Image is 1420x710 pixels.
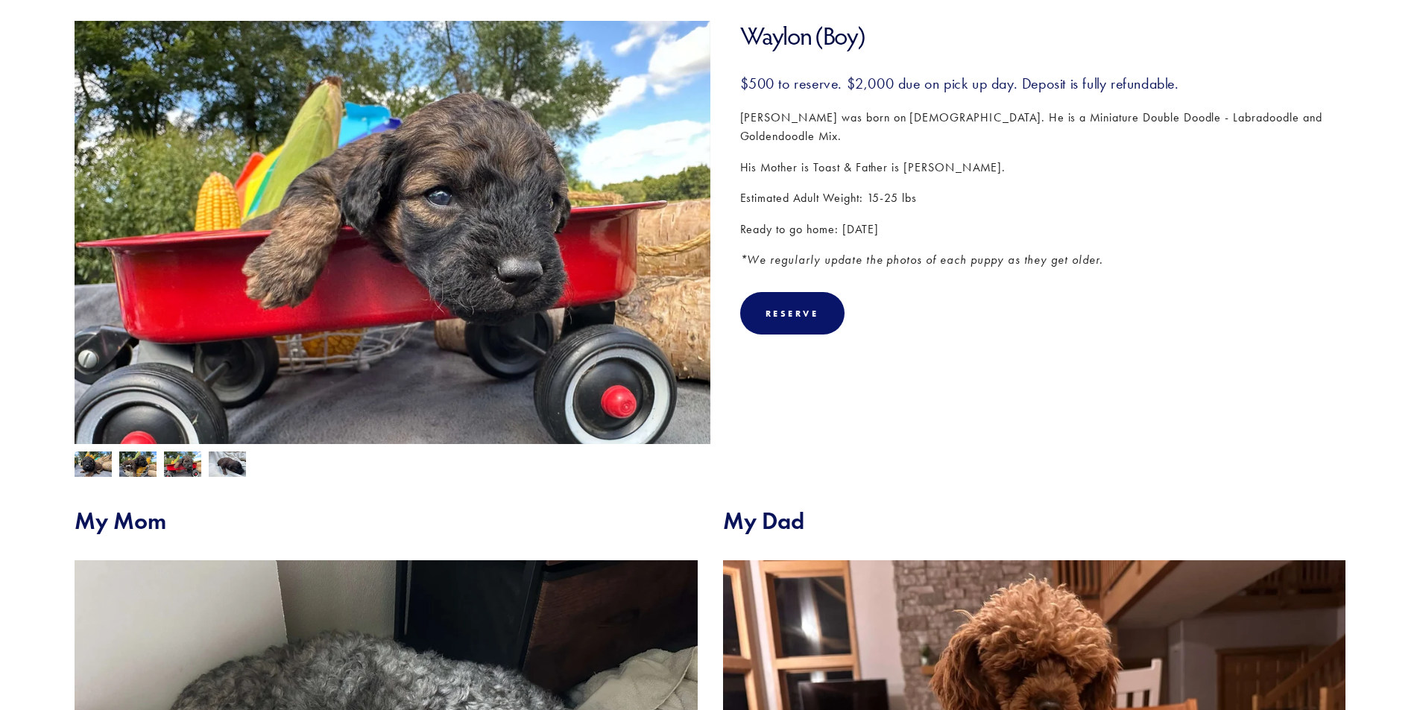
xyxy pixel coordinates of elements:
[209,451,246,480] img: Waylon 1.jpg
[75,21,710,498] img: Waylon 4.jpg
[740,188,1346,208] p: Estimated Adult Weight: 15-25 lbs
[740,108,1346,146] p: [PERSON_NAME] was born on [DEMOGRAPHIC_DATA]. He is a Miniature Double Doodle - Labradoodle and G...
[740,292,845,335] div: Reserve
[164,451,201,480] img: Waylon 4.jpg
[119,451,157,480] img: Waylon 3.jpg
[740,74,1346,93] h3: $500 to reserve. $2,000 due on pick up day. Deposit is fully refundable.
[740,21,1346,51] h1: Waylon (Boy)
[740,220,1346,239] p: Ready to go home: [DATE]
[723,507,1346,535] h2: My Dad
[740,158,1346,177] p: His Mother is Toast & Father is [PERSON_NAME].
[740,253,1103,267] em: *We regularly update the photos of each puppy as they get older.
[766,308,819,319] div: Reserve
[75,507,698,535] h2: My Mom
[75,451,112,480] img: Waylon 2.jpg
